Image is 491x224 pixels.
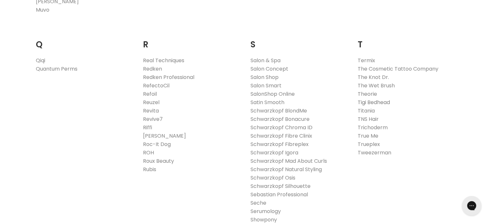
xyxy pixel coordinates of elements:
[143,149,154,156] a: ROH
[251,132,312,140] a: Schwarzkopf Fibre Clinix
[143,157,174,165] a: Roux Beauty
[459,194,485,218] iframe: Gorgias live chat messenger
[358,115,379,123] a: TNS Hair
[251,149,298,156] a: Schwarzkopf Igora
[143,99,159,106] a: Reuzel
[251,73,279,81] a: Salon Shop
[251,65,288,73] a: Salon Concept
[143,30,241,51] h2: R
[143,132,186,140] a: [PERSON_NAME]
[143,65,162,73] a: Redken
[36,30,134,51] h2: Q
[358,107,375,114] a: Titania
[251,107,307,114] a: Schwarzkopf BlondMe
[358,90,377,98] a: Theorie
[251,124,312,131] a: Schwarzkopf Chroma ID
[251,182,311,190] a: Schwarzkopf Silhouette
[251,82,281,89] a: Salon Smart
[251,115,310,123] a: Schwarzkopf Bonacure
[143,115,163,123] a: Revive7
[143,124,152,131] a: Riffi
[36,57,45,64] a: Qiqi
[143,82,169,89] a: RefectoCil
[36,6,49,14] a: Muvo
[251,157,327,165] a: Schwarzkopf Mad About Curls
[358,99,390,106] a: Tigi Bedhead
[358,73,389,81] a: The Knot Dr.
[143,107,159,114] a: Revita
[251,57,281,64] a: Salon & Spa
[251,208,281,215] a: Serumology
[143,141,171,148] a: Roc-It Dog
[36,65,77,73] a: Quantum Perms
[358,65,438,73] a: The Cosmetic Tattoo Company
[358,124,388,131] a: Trichoderm
[358,141,380,148] a: Trueplex
[143,166,156,173] a: Rubis
[358,132,378,140] a: True Me
[358,57,375,64] a: Termix
[143,57,184,64] a: Real Techniques
[143,90,157,98] a: Refoil
[251,166,322,173] a: Schwarzkopf Natural Styling
[358,30,455,51] h2: T
[251,90,295,98] a: SalonShop Online
[251,191,308,198] a: Sebastian Professional
[251,174,295,181] a: Schwarzkopf Osis
[251,99,284,106] a: Satin Smooth
[143,73,194,81] a: Redken Professional
[358,82,395,89] a: The Wet Brush
[251,199,266,207] a: Seche
[251,141,309,148] a: Schwarzkopf Fibreplex
[251,30,348,51] h2: S
[251,216,277,223] a: Showpony
[358,149,391,156] a: Tweezerman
